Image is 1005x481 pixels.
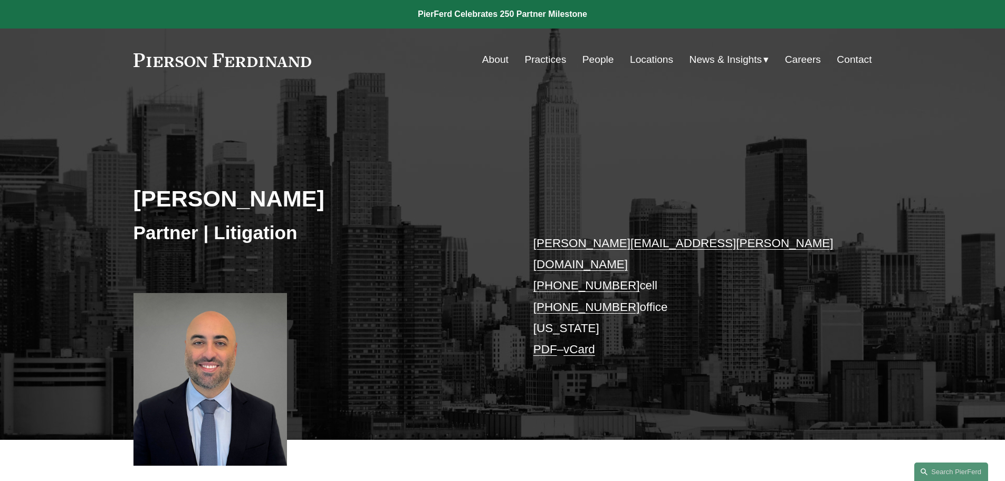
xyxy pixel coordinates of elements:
[533,279,640,292] a: [PHONE_NUMBER]
[533,300,640,314] a: [PHONE_NUMBER]
[133,185,503,212] h2: [PERSON_NAME]
[837,50,872,70] a: Contact
[630,50,673,70] a: Locations
[533,233,841,361] p: cell office [US_STATE] –
[533,237,834,271] a: [PERSON_NAME][EMAIL_ADDRESS][PERSON_NAME][DOMAIN_NAME]
[563,343,595,356] a: vCard
[533,343,557,356] a: PDF
[690,51,762,69] span: News & Insights
[133,221,503,244] h3: Partner | Litigation
[914,463,988,481] a: Search this site
[690,50,769,70] a: folder dropdown
[482,50,509,70] a: About
[785,50,821,70] a: Careers
[582,50,614,70] a: People
[524,50,566,70] a: Practices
